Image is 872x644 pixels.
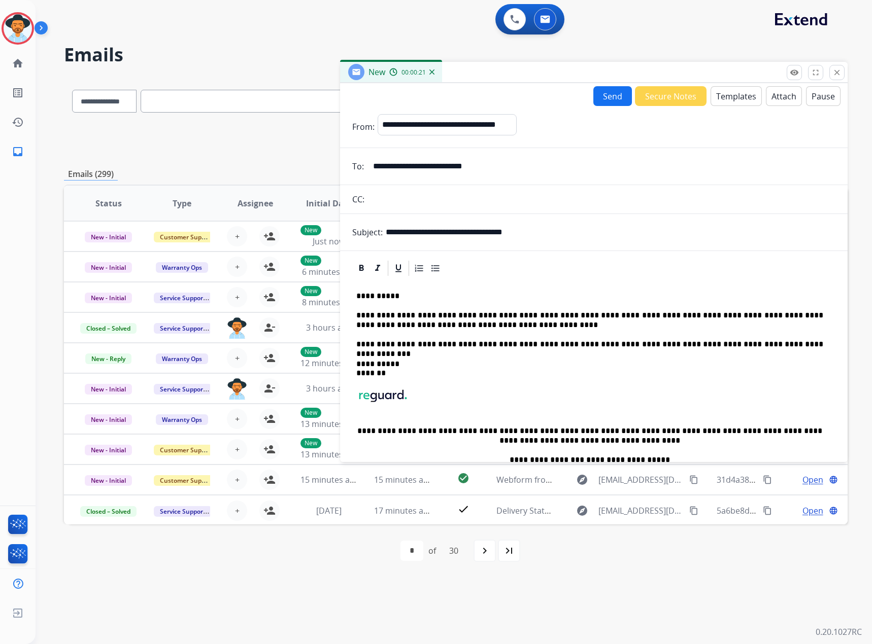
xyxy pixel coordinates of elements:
span: New - Initial [85,293,132,303]
span: Open [802,474,823,486]
p: New [300,225,321,235]
button: Templates [711,86,762,106]
button: Secure Notes [635,86,707,106]
mat-icon: check [457,503,469,515]
mat-icon: history [12,116,24,128]
mat-icon: language [829,506,838,515]
mat-icon: explore [576,474,588,486]
mat-icon: fullscreen [811,68,820,77]
span: 8 minutes ago [302,297,356,308]
span: [DATE] [316,505,342,516]
span: + [235,413,240,425]
p: Subject: [352,226,383,238]
mat-icon: list_alt [12,87,24,99]
span: Customer Support [154,232,220,242]
span: Warranty Ops [156,353,208,364]
span: Warranty Ops [156,414,208,425]
mat-icon: navigate_next [479,545,491,557]
span: New - Initial [85,384,132,395]
span: + [235,474,240,486]
mat-icon: person_add [263,230,276,242]
img: agent-avatar [227,378,247,400]
span: [EMAIL_ADDRESS][DOMAIN_NAME] [598,505,684,517]
div: Italic [370,261,385,276]
mat-icon: content_copy [763,506,772,515]
span: Closed – Solved [80,323,137,334]
span: Status [95,197,122,209]
span: Service Support [154,293,212,303]
span: [EMAIL_ADDRESS][DOMAIN_NAME] [598,474,684,486]
div: Underline [391,261,406,276]
mat-icon: person_remove [263,321,276,334]
mat-icon: close [832,68,842,77]
img: agent-avatar [227,317,247,339]
mat-icon: content_copy [689,506,698,515]
p: New [300,347,321,357]
mat-icon: last_page [503,545,515,557]
button: + [227,500,247,521]
div: of [428,545,436,557]
span: Warranty Ops [156,262,208,273]
span: 15 minutes ago [300,474,359,485]
span: New [368,66,385,78]
span: Open [802,505,823,517]
span: 15 minutes ago [374,474,433,485]
div: Bullet List [428,261,443,276]
span: Type [173,197,191,209]
mat-icon: person_add [263,443,276,455]
img: avatar [4,14,32,43]
span: Customer Support [154,445,220,455]
span: 12 minutes ago [300,357,359,369]
span: New - Initial [85,232,132,242]
span: + [235,352,240,364]
span: + [235,291,240,303]
p: 0.20.1027RC [816,626,862,638]
h2: Emails [64,45,848,65]
span: 13 minutes ago [300,449,359,460]
mat-icon: check_circle [457,472,469,484]
span: Customer Support [154,475,220,486]
mat-icon: explore [576,505,588,517]
span: + [235,230,240,242]
span: 6 minutes ago [302,266,356,277]
p: New [300,286,321,296]
button: + [227,348,247,368]
div: Ordered List [412,261,427,276]
span: 3 hours ago [306,383,352,394]
mat-icon: content_copy [763,475,772,484]
span: New - Reply [85,353,131,364]
span: + [235,505,240,517]
button: Pause [806,86,841,106]
p: CC: [352,193,364,205]
mat-icon: remove_red_eye [790,68,799,77]
span: 3 hours ago [306,322,352,333]
mat-icon: person_add [263,291,276,303]
span: 13 minutes ago [300,418,359,430]
span: Closed – Solved [80,506,137,517]
span: 17 minutes ago [374,505,433,516]
button: + [227,287,247,307]
span: 5a6be8db-0d5f-411e-a37c-896c58a590cf [717,505,869,516]
span: + [235,443,240,455]
span: New - Initial [85,475,132,486]
button: Attach [766,86,802,106]
span: 31d4a38c-c269-406f-8988-9d7ca8661bce [717,474,870,485]
button: + [227,409,247,429]
mat-icon: person_add [263,413,276,425]
span: Service Support [154,323,212,334]
p: To: [352,160,364,172]
span: New - Initial [85,414,132,425]
span: Service Support [154,506,212,517]
p: Emails (299) [64,168,118,181]
button: + [227,470,247,490]
mat-icon: language [829,475,838,484]
button: + [227,226,247,246]
p: New [300,408,321,418]
mat-icon: person_add [263,505,276,517]
span: Delivery Status Notification (Failure) [496,505,633,516]
mat-icon: person_add [263,474,276,486]
mat-icon: inbox [12,146,24,158]
span: Initial Date [306,197,352,209]
mat-icon: person_add [263,261,276,273]
mat-icon: home [12,57,24,69]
